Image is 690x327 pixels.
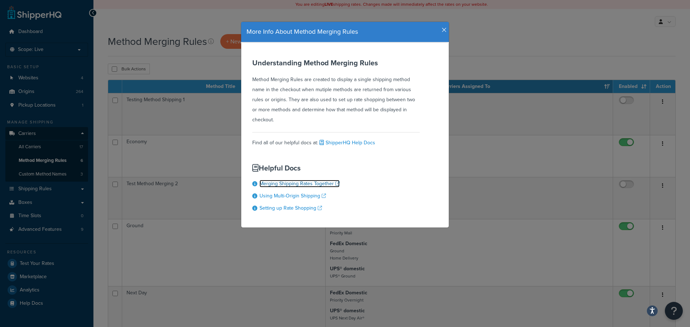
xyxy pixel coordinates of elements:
[259,204,322,212] a: Setting up Rate Shopping
[252,132,420,148] div: Find all of our helpful docs at:
[259,180,340,187] a: Merging Shipping Rates Together
[252,59,420,67] h3: Understanding Method Merging Rules
[252,164,340,172] h3: Helpful Docs
[318,139,375,146] a: ShipperHQ Help Docs
[259,192,326,200] a: Using Multi-Origin Shipping
[247,27,443,37] h4: More Info About Method Merging Rules
[252,59,420,125] div: Method Merging Rules are created to display a single shipping method name in the checkout when mu...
